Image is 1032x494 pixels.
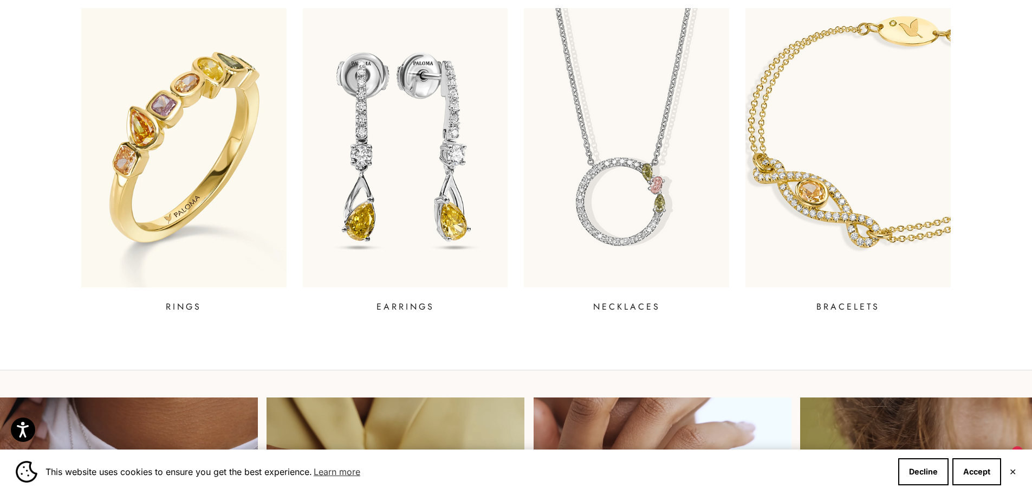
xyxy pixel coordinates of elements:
p: EARRINGS [377,300,434,313]
button: Close [1009,469,1016,475]
p: BRACELETS [816,300,880,313]
p: RINGS [166,300,202,313]
a: NECKLACES [524,8,729,313]
a: EARRINGS [303,8,508,313]
span: This website uses cookies to ensure you get the best experience. [46,464,890,480]
a: RINGS [81,8,287,313]
img: Cookie banner [16,461,37,483]
a: BRACELETS [745,8,951,313]
p: NECKLACES [593,300,660,313]
button: Accept [952,458,1001,485]
a: Learn more [312,464,362,480]
button: Decline [898,458,949,485]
